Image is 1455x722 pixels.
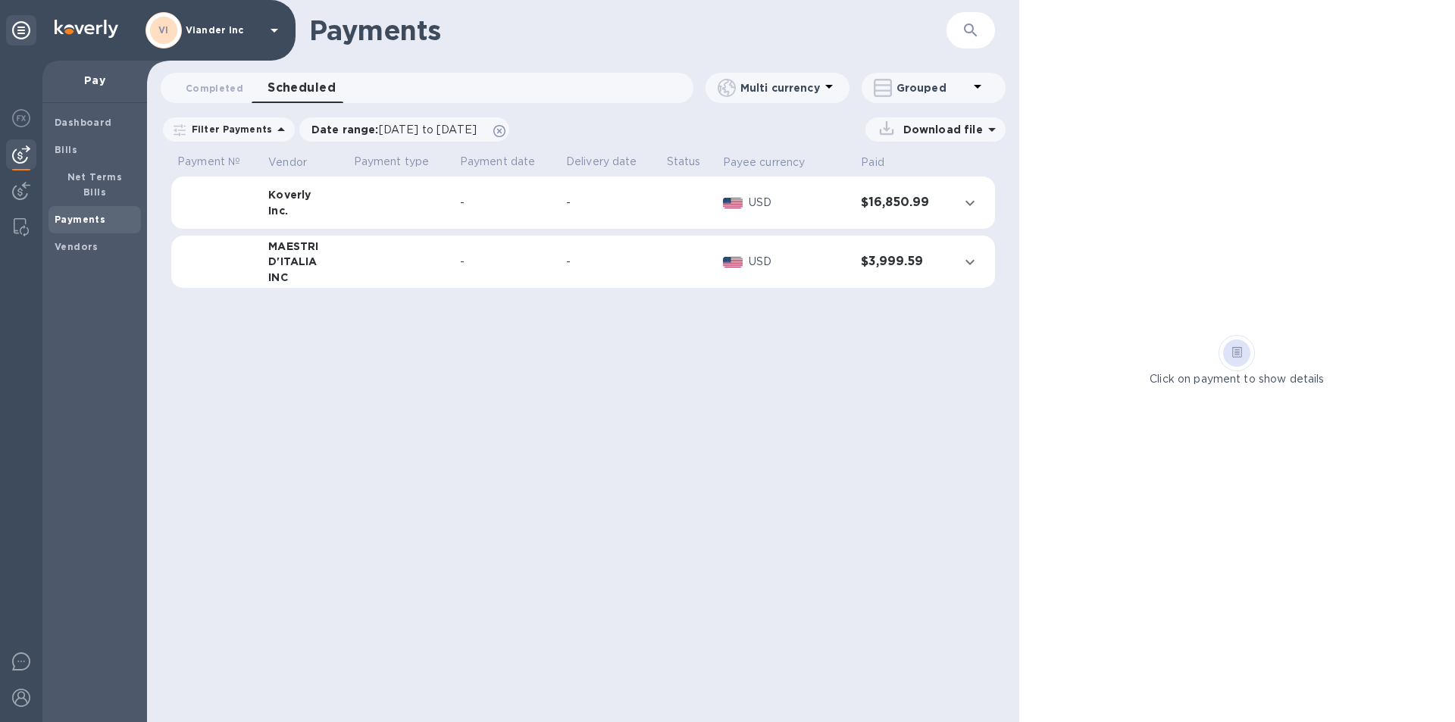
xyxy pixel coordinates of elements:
[299,117,509,142] div: Date range:[DATE] to [DATE]
[566,154,655,170] p: Delivery date
[268,270,341,285] div: INC
[309,14,947,46] h1: Payments
[566,254,655,270] div: -
[959,192,981,214] button: expand row
[12,109,30,127] img: Foreign exchange
[268,254,341,269] div: D'ITALIA
[667,154,711,170] p: Status
[55,241,99,252] b: Vendors
[723,155,806,170] p: Payee currency
[460,254,554,270] div: -
[55,144,77,155] b: Bills
[749,254,849,270] p: USD
[861,255,946,269] h3: $3,999.59
[740,80,820,95] p: Multi currency
[896,80,968,95] p: Grouped
[177,154,256,170] p: Payment №
[268,155,327,170] span: Vendor
[268,187,341,202] div: Koverly
[566,195,655,211] div: -
[158,24,169,36] b: VI
[55,117,112,128] b: Dashboard
[186,80,243,96] span: Completed
[460,195,554,211] div: -
[1150,371,1324,387] p: Click on payment to show details
[268,155,307,170] p: Vendor
[55,214,105,225] b: Payments
[861,195,946,210] h3: $16,850.99
[67,171,123,198] b: Net Terms Bills
[861,155,904,170] span: Paid
[268,203,341,218] div: Inc.
[861,155,884,170] p: Paid
[6,15,36,45] div: Unpin categories
[268,77,336,98] span: Scheduled
[354,154,448,170] p: Payment type
[959,251,981,273] button: expand row
[186,123,272,136] p: Filter Payments
[55,20,118,38] img: Logo
[749,195,849,211] p: USD
[379,123,477,136] span: [DATE] to [DATE]
[311,122,484,137] p: Date range :
[55,73,135,88] p: Pay
[186,25,261,36] p: Viander inc
[460,154,554,170] p: Payment date
[723,155,825,170] span: Payee currency
[723,257,743,267] img: USD
[897,122,983,137] p: Download file
[268,239,341,254] div: MAESTRI
[723,198,743,208] img: USD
